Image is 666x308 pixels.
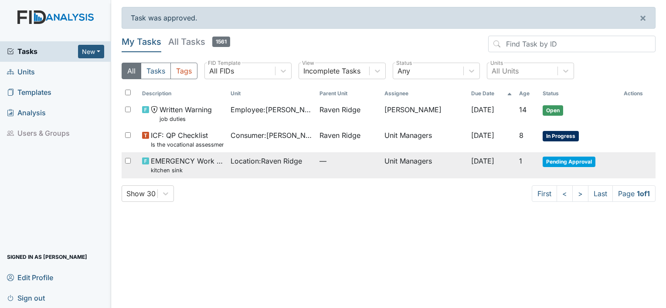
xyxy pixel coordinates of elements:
strong: 1 of 1 [637,189,650,198]
span: Raven Ridge [319,104,360,115]
th: Toggle SortBy [468,86,516,101]
th: Assignee [381,86,468,101]
span: Open [543,105,563,116]
small: Is the vocational assessment current? (document the date in the comment section) [151,141,224,149]
h5: My Tasks [122,36,161,48]
span: Sign out [7,291,45,305]
span: Signed in as [PERSON_NAME] [7,250,87,264]
div: Type filter [122,63,197,79]
button: New [78,45,104,58]
small: job duties [160,115,212,123]
span: EMERGENCY Work Order kitchen sink [151,156,224,174]
th: Toggle SortBy [139,86,227,101]
a: Tasks [7,46,78,57]
th: Toggle SortBy [516,86,539,101]
input: Toggle All Rows Selected [125,90,131,95]
td: Unit Managers [381,152,468,178]
div: All Units [492,66,519,76]
span: — [319,156,377,166]
a: First [532,185,557,202]
input: Find Task by ID [488,36,656,52]
th: Actions [620,86,656,101]
a: Last [588,185,613,202]
span: Written Warning job duties [160,104,212,123]
span: [DATE] [471,105,494,114]
span: Location : Raven Ridge [231,156,302,166]
span: Pending Approval [543,157,595,167]
td: Unit Managers [381,127,468,152]
span: [DATE] [471,157,494,165]
button: × [631,7,655,28]
span: × [639,11,646,24]
button: Tasks [141,63,171,79]
span: 1561 [212,37,230,47]
span: Edit Profile [7,271,53,284]
th: Toggle SortBy [316,86,381,101]
div: Task was approved. [122,7,656,29]
td: [PERSON_NAME] [381,101,468,127]
span: 14 [519,105,527,114]
th: Toggle SortBy [539,86,620,101]
span: ICF: QP Checklist Is the vocational assessment current? (document the date in the comment section) [151,130,224,149]
div: Incomplete Tasks [303,66,360,76]
span: Units [7,65,35,79]
div: All FIDs [209,66,234,76]
span: Page [612,185,656,202]
nav: task-pagination [532,185,656,202]
span: Employee : [PERSON_NAME] [231,104,312,115]
button: Tags [170,63,197,79]
span: [DATE] [471,131,494,140]
a: > [572,185,588,202]
span: 8 [519,131,523,140]
a: < [557,185,573,202]
h5: All Tasks [168,36,230,48]
span: Raven Ridge [319,130,360,141]
div: Show 30 [126,188,156,199]
th: Toggle SortBy [227,86,316,101]
span: Templates [7,86,51,99]
span: Analysis [7,106,46,120]
span: 1 [519,157,522,165]
button: All [122,63,141,79]
span: Consumer : [PERSON_NAME] [231,130,312,141]
small: kitchen sink [151,166,224,174]
div: Any [398,66,410,76]
span: In Progress [543,131,579,141]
